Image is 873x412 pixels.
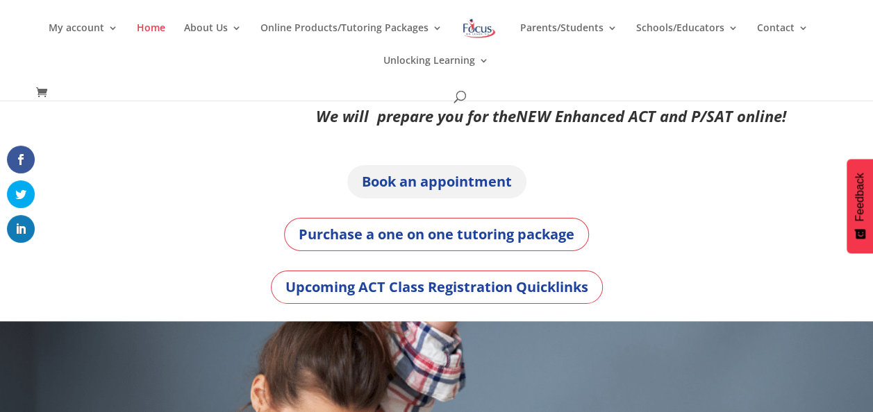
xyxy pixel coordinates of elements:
[756,23,808,55] a: Contact
[519,23,617,55] a: Parents/Students
[854,173,866,221] span: Feedback
[461,16,497,41] img: Focus on Learning
[137,23,165,55] a: Home
[271,271,603,304] a: Upcoming ACT Class Registration Quicklinks
[383,55,489,88] a: Unlocking Learning
[284,218,589,251] a: Purchase a one on one tutoring package
[347,165,526,198] a: Book an appointment
[184,23,242,55] a: About Us
[49,23,118,55] a: My account
[847,159,873,253] button: Feedback - Show survey
[635,23,738,55] a: Schools/Educators
[516,105,785,126] em: NEW Enhanced ACT and P/SAT online!
[316,105,516,126] em: We will prepare you for the
[260,23,442,55] a: Online Products/Tutoring Packages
